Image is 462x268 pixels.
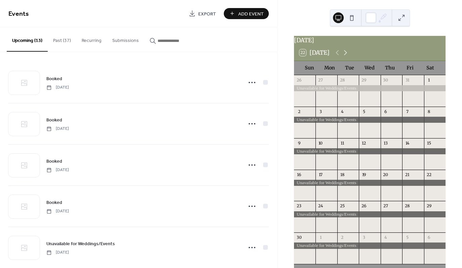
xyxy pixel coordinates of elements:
[46,75,62,83] span: Booked
[405,109,410,114] div: 7
[46,75,62,83] a: Booked
[383,77,388,83] div: 30
[7,27,48,52] button: Upcoming (13)
[380,61,400,75] div: Thu
[198,10,216,17] span: Export
[294,117,446,123] div: Unavailable for Weddings/Events
[299,61,320,75] div: Sun
[405,77,410,83] div: 31
[339,235,345,240] div: 2
[107,27,144,51] button: Submissions
[420,61,440,75] div: Sat
[296,203,302,209] div: 23
[48,27,76,51] button: Past (37)
[46,240,115,248] a: Unavailable for Weddings/Events
[294,36,446,45] div: [DATE]
[405,140,410,146] div: 14
[405,203,410,209] div: 28
[46,240,115,248] span: Unavailable for Weddings/Events
[383,203,388,209] div: 27
[8,7,29,20] span: Events
[405,172,410,177] div: 21
[294,211,446,217] div: Unavailable for Weddings/Events
[361,235,367,240] div: 3
[405,235,410,240] div: 5
[184,8,221,19] a: Export
[361,203,367,209] div: 26
[383,172,388,177] div: 20
[296,109,302,114] div: 2
[426,109,432,114] div: 8
[46,250,69,256] span: [DATE]
[224,8,269,19] button: Add Event
[46,116,62,124] a: Booked
[46,208,69,214] span: [DATE]
[296,77,302,83] div: 26
[426,77,432,83] div: 1
[46,117,62,124] span: Booked
[426,235,432,240] div: 6
[46,85,69,91] span: [DATE]
[318,77,324,83] div: 27
[383,235,388,240] div: 4
[294,148,446,154] div: Unavailable for Weddings/Events
[297,48,332,58] button: 22[DATE]
[426,172,432,177] div: 22
[46,167,69,173] span: [DATE]
[339,140,345,146] div: 11
[294,180,446,186] div: Unavailable for Weddings/Events
[46,199,62,206] a: Booked
[360,61,380,75] div: Wed
[361,109,367,114] div: 5
[296,140,302,146] div: 9
[340,61,360,75] div: Tue
[76,27,107,51] button: Recurring
[383,109,388,114] div: 6
[361,172,367,177] div: 19
[361,77,367,83] div: 29
[361,140,367,146] div: 12
[296,235,302,240] div: 30
[46,157,62,165] a: Booked
[320,61,340,75] div: Mon
[318,140,324,146] div: 10
[339,109,345,114] div: 4
[339,77,345,83] div: 28
[296,172,302,177] div: 16
[339,172,345,177] div: 18
[426,140,432,146] div: 15
[46,158,62,165] span: Booked
[318,172,324,177] div: 17
[294,243,446,249] div: Unavailable for Weddings/Events
[238,10,264,17] span: Add Event
[318,203,324,209] div: 24
[400,61,420,75] div: Fri
[339,203,345,209] div: 25
[318,109,324,114] div: 3
[383,140,388,146] div: 13
[294,85,446,91] div: Unavailable for Weddings/Events
[318,235,324,240] div: 1
[426,203,432,209] div: 29
[46,126,69,132] span: [DATE]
